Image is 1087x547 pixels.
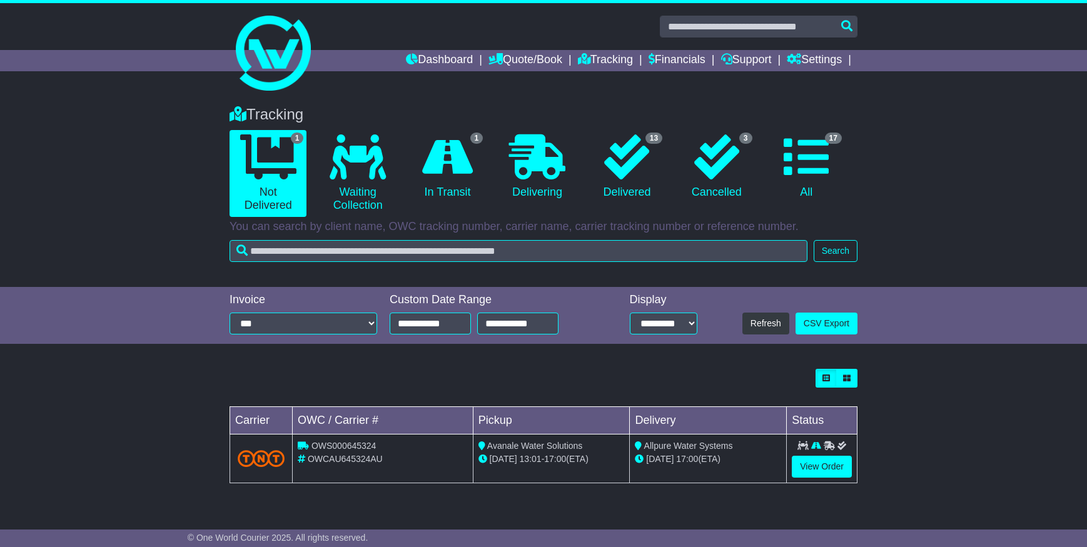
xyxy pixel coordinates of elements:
[589,130,665,204] a: 13 Delivered
[293,407,473,434] td: OWC / Carrier #
[678,130,755,204] a: 3 Cancelled
[739,133,752,144] span: 3
[787,50,842,71] a: Settings
[409,130,486,204] a: 1 In Transit
[188,533,368,543] span: © One World Courier 2025. All rights reserved.
[544,454,566,464] span: 17:00
[768,130,845,204] a: 17 All
[238,450,285,467] img: TNT_Domestic.png
[676,454,698,464] span: 17:00
[635,453,781,466] div: (ETA)
[390,293,590,307] div: Custom Date Range
[646,454,674,464] span: [DATE]
[498,130,575,204] a: Delivering
[230,293,377,307] div: Invoice
[814,240,857,262] button: Search
[792,456,852,478] a: View Order
[742,313,789,334] button: Refresh
[649,50,705,71] a: Financials
[825,133,842,144] span: 17
[578,50,633,71] a: Tracking
[230,220,857,234] p: You can search by client name, OWC tracking number, carrier name, carrier tracking number or refe...
[473,407,630,434] td: Pickup
[487,441,583,451] span: Avanale Water Solutions
[520,454,542,464] span: 13:01
[490,454,517,464] span: [DATE]
[308,454,383,464] span: OWCAU645324AU
[796,313,857,334] a: CSV Export
[644,441,733,451] span: Allpure Water Systems
[630,293,697,307] div: Display
[230,407,293,434] td: Carrier
[470,133,483,144] span: 1
[488,50,562,71] a: Quote/Book
[787,407,857,434] td: Status
[311,441,377,451] span: OWS000645324
[223,106,864,124] div: Tracking
[478,453,625,466] div: - (ETA)
[630,407,787,434] td: Delivery
[406,50,473,71] a: Dashboard
[319,130,396,217] a: Waiting Collection
[230,130,306,217] a: 1 Not Delivered
[645,133,662,144] span: 13
[721,50,772,71] a: Support
[291,133,304,144] span: 1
